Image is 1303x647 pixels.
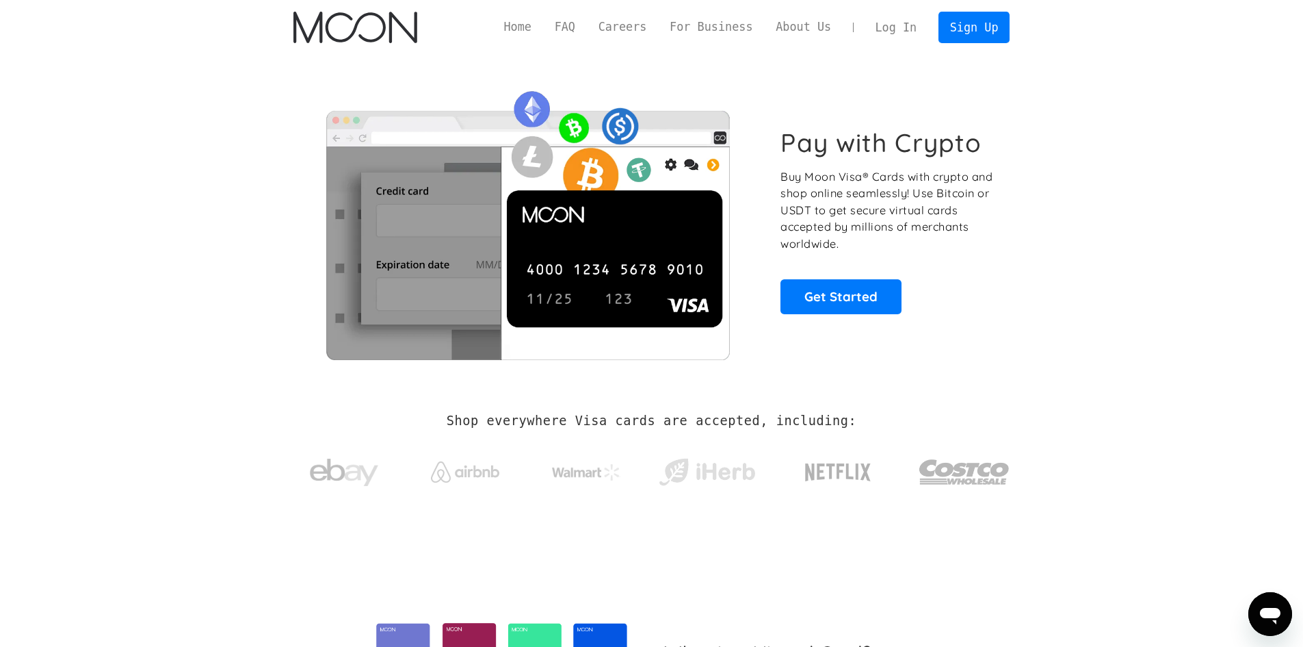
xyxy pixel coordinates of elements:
[919,446,1010,498] img: Costco
[658,18,764,36] a: For Business
[656,455,758,490] img: iHerb
[764,18,843,36] a: About Us
[552,464,620,481] img: Walmart
[656,441,758,497] a: iHerb
[535,451,637,487] a: Walmart
[780,279,901,314] a: Get Started
[543,18,587,36] a: FAQ
[293,12,417,43] a: home
[938,12,1010,42] a: Sign Up
[780,168,995,253] p: Buy Moon Visa® Cards with crypto and shop online seamlessly! Use Bitcoin or USDT to get secure vi...
[492,18,543,36] a: Home
[431,461,499,483] img: Airbnb
[587,18,658,36] a: Careers
[864,12,928,42] a: Log In
[804,455,872,490] img: Netflix
[780,127,982,158] h1: Pay with Crypto
[1248,592,1292,636] iframe: Schaltfläche zum Öffnen des Messaging-Fensters
[293,437,395,501] a: ebay
[293,81,762,359] img: Moon Cards let you spend your crypto anywhere Visa is accepted.
[414,448,516,490] a: Airbnb
[293,12,417,43] img: Moon Logo
[447,414,856,429] h2: Shop everywhere Visa cards are accepted, including:
[777,442,899,496] a: Netflix
[310,451,378,494] img: ebay
[919,433,1010,505] a: Costco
